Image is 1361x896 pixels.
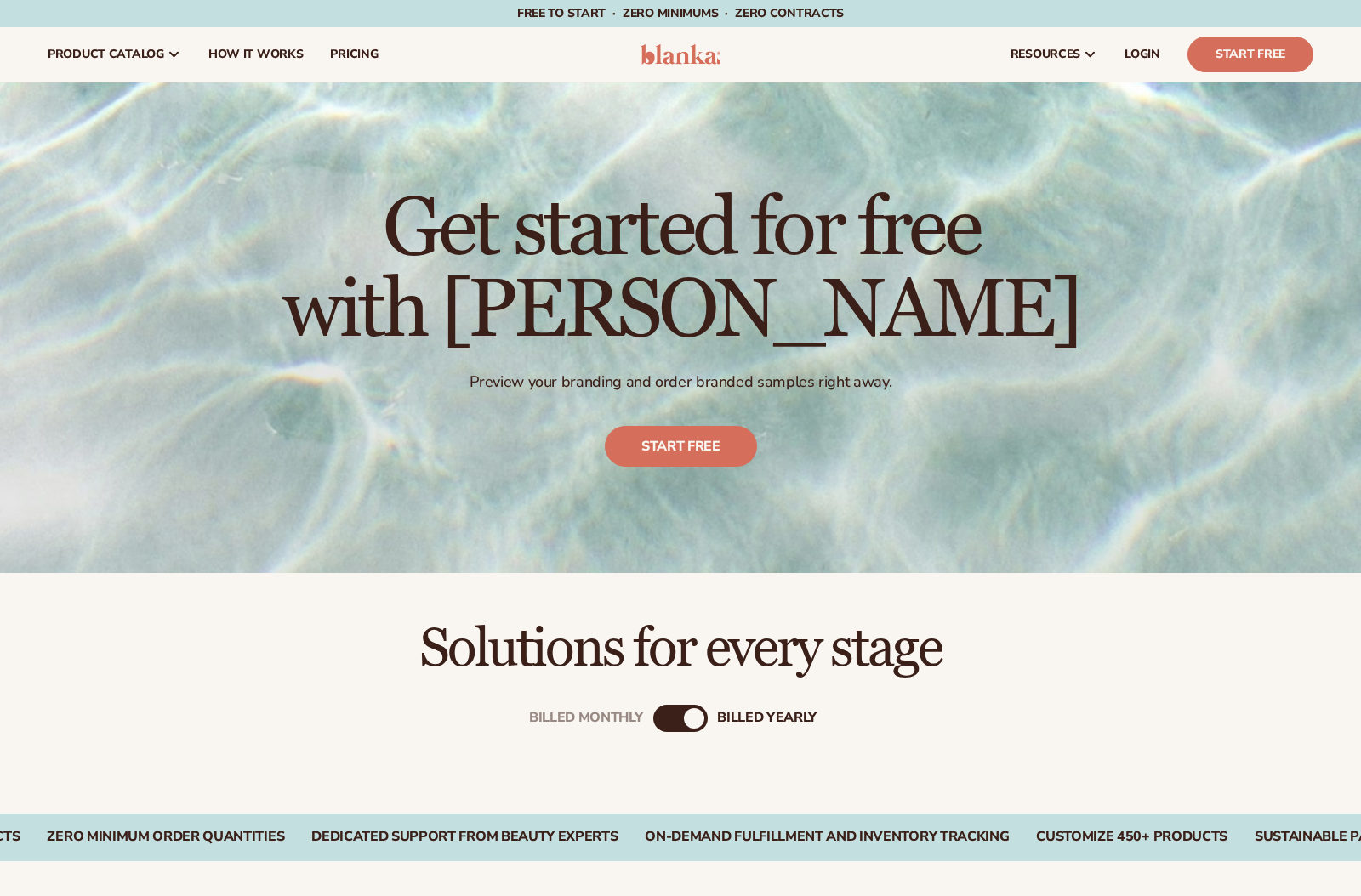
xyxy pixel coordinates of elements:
span: resources [1011,48,1080,61]
a: LOGIN [1111,27,1174,82]
span: Free to start · ZERO minimums · ZERO contracts [517,5,844,21]
div: Zero Minimum Order QuantitieS [47,829,284,845]
p: Preview your branding and order branded samples right away. [282,372,1079,392]
div: CUSTOMIZE 450+ PRODUCTS [1036,829,1227,845]
a: How It Works [195,27,317,82]
span: pricing [330,48,378,61]
span: LOGIN [1125,48,1160,61]
h2: Solutions for every stage [48,621,1313,678]
h1: Get started for free with [PERSON_NAME] [282,189,1079,352]
span: product catalog [48,48,164,61]
div: On-Demand Fulfillment and Inventory Tracking [645,829,1009,845]
span: How It Works [208,48,304,61]
a: resources [997,27,1111,82]
a: product catalog [34,27,195,82]
a: Start free [605,426,757,467]
img: logo [641,44,721,65]
a: Start Free [1187,37,1313,72]
div: billed Yearly [717,710,817,726]
a: pricing [316,27,391,82]
div: Billed Monthly [529,710,643,726]
div: Dedicated Support From Beauty Experts [311,829,618,845]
